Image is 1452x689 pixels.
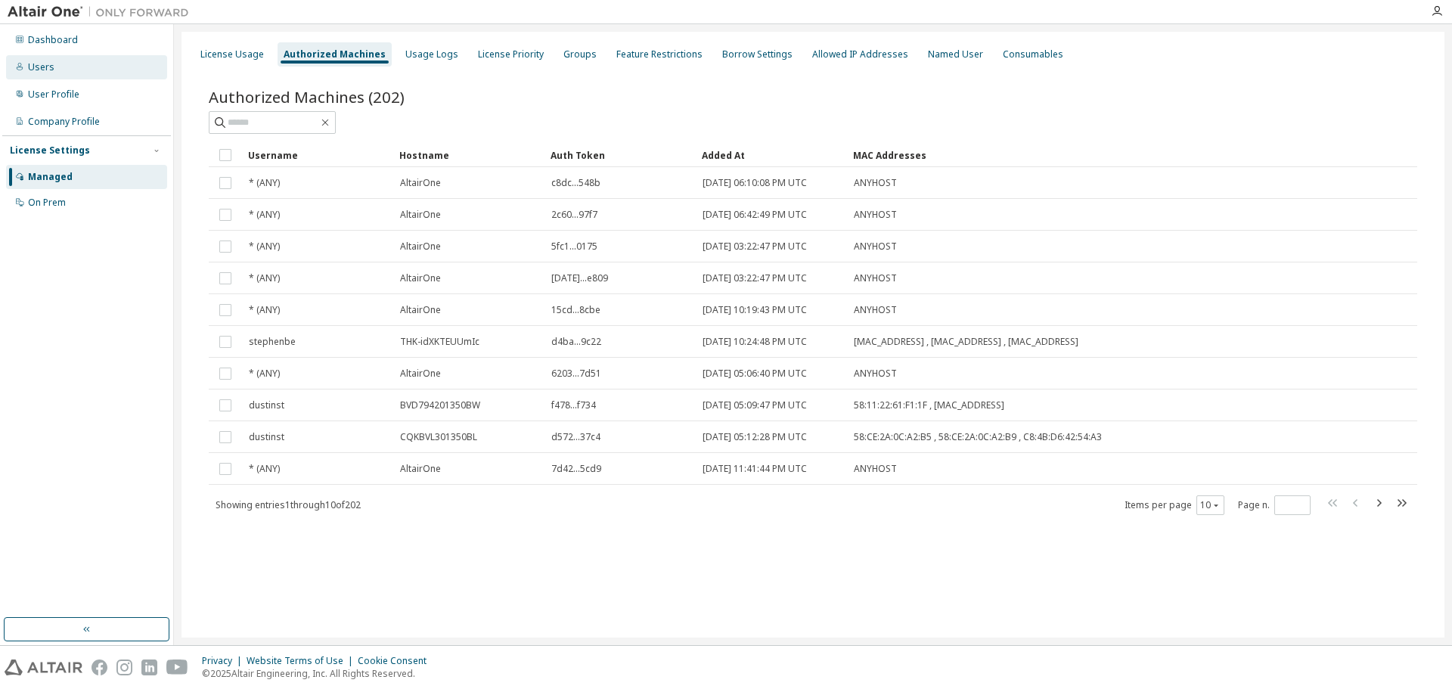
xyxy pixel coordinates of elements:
span: ANYHOST [854,177,897,189]
span: AltairOne [400,209,441,221]
span: [DATE] 06:42:49 PM UTC [703,209,807,221]
span: [DATE] 03:22:47 PM UTC [703,272,807,284]
span: AltairOne [400,304,441,316]
img: linkedin.svg [141,660,157,675]
span: dustinst [249,431,284,443]
span: Items per page [1125,495,1224,515]
span: 58:CE:2A:0C:A2:B5 , 58:CE:2A:0C:A2:B9 , C8:4B:D6:42:54:A3 [854,431,1102,443]
span: 2c60...97f7 [551,209,597,221]
span: d572...37c4 [551,431,600,443]
div: Named User [928,48,983,61]
span: 7d42...5cd9 [551,463,601,475]
div: Consumables [1003,48,1063,61]
span: d4ba...9c22 [551,336,601,348]
span: * (ANY) [249,177,280,189]
div: Company Profile [28,116,100,128]
span: * (ANY) [249,368,280,380]
span: AltairOne [400,368,441,380]
div: License Settings [10,144,90,157]
span: BVD794201350BW [400,399,480,411]
span: * (ANY) [249,463,280,475]
img: instagram.svg [116,660,132,675]
div: Borrow Settings [722,48,793,61]
div: License Priority [478,48,544,61]
div: Usage Logs [405,48,458,61]
span: [DATE] 06:10:08 PM UTC [703,177,807,189]
div: Dashboard [28,34,78,46]
span: [DATE] 05:09:47 PM UTC [703,399,807,411]
span: ANYHOST [854,272,897,284]
span: * (ANY) [249,241,280,253]
span: ANYHOST [854,304,897,316]
span: [MAC_ADDRESS] , [MAC_ADDRESS] , [MAC_ADDRESS] [854,336,1078,348]
div: Website Terms of Use [247,655,358,667]
span: AltairOne [400,463,441,475]
div: Username [248,143,387,167]
img: altair_logo.svg [5,660,82,675]
span: 58:11:22:61:F1:1F , [MAC_ADDRESS] [854,399,1004,411]
div: Users [28,61,54,73]
span: CQKBVL301350BL [400,431,477,443]
p: © 2025 Altair Engineering, Inc. All Rights Reserved. [202,667,436,680]
span: [DATE] 05:12:28 PM UTC [703,431,807,443]
span: stephenbe [249,336,296,348]
span: AltairOne [400,272,441,284]
div: Hostname [399,143,538,167]
span: Showing entries 1 through 10 of 202 [216,498,361,511]
span: [DATE] 10:24:48 PM UTC [703,336,807,348]
div: Privacy [202,655,247,667]
div: License Usage [200,48,264,61]
span: [DATE] 03:22:47 PM UTC [703,241,807,253]
span: 15cd...8cbe [551,304,600,316]
span: Page n. [1238,495,1311,515]
span: * (ANY) [249,272,280,284]
div: On Prem [28,197,66,209]
span: ANYHOST [854,209,897,221]
div: Authorized Machines [284,48,386,61]
img: youtube.svg [166,660,188,675]
span: THK-idXKTEUUmIc [400,336,479,348]
span: dustinst [249,399,284,411]
div: Managed [28,171,73,183]
img: facebook.svg [92,660,107,675]
div: Allowed IP Addresses [812,48,908,61]
div: Auth Token [551,143,690,167]
span: AltairOne [400,241,441,253]
button: 10 [1200,499,1221,511]
img: Altair One [8,5,197,20]
span: [DATE]...e809 [551,272,608,284]
span: f478...f734 [551,399,596,411]
span: ANYHOST [854,368,897,380]
div: Groups [563,48,597,61]
div: Feature Restrictions [616,48,703,61]
span: * (ANY) [249,209,280,221]
div: Added At [702,143,841,167]
span: [DATE] 05:06:40 PM UTC [703,368,807,380]
div: MAC Addresses [853,143,1258,167]
span: ANYHOST [854,463,897,475]
span: 5fc1...0175 [551,241,597,253]
span: Authorized Machines (202) [209,86,405,107]
span: AltairOne [400,177,441,189]
span: [DATE] 11:41:44 PM UTC [703,463,807,475]
div: Cookie Consent [358,655,436,667]
span: 6203...7d51 [551,368,601,380]
span: * (ANY) [249,304,280,316]
span: [DATE] 10:19:43 PM UTC [703,304,807,316]
span: c8dc...548b [551,177,600,189]
div: User Profile [28,88,79,101]
span: ANYHOST [854,241,897,253]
